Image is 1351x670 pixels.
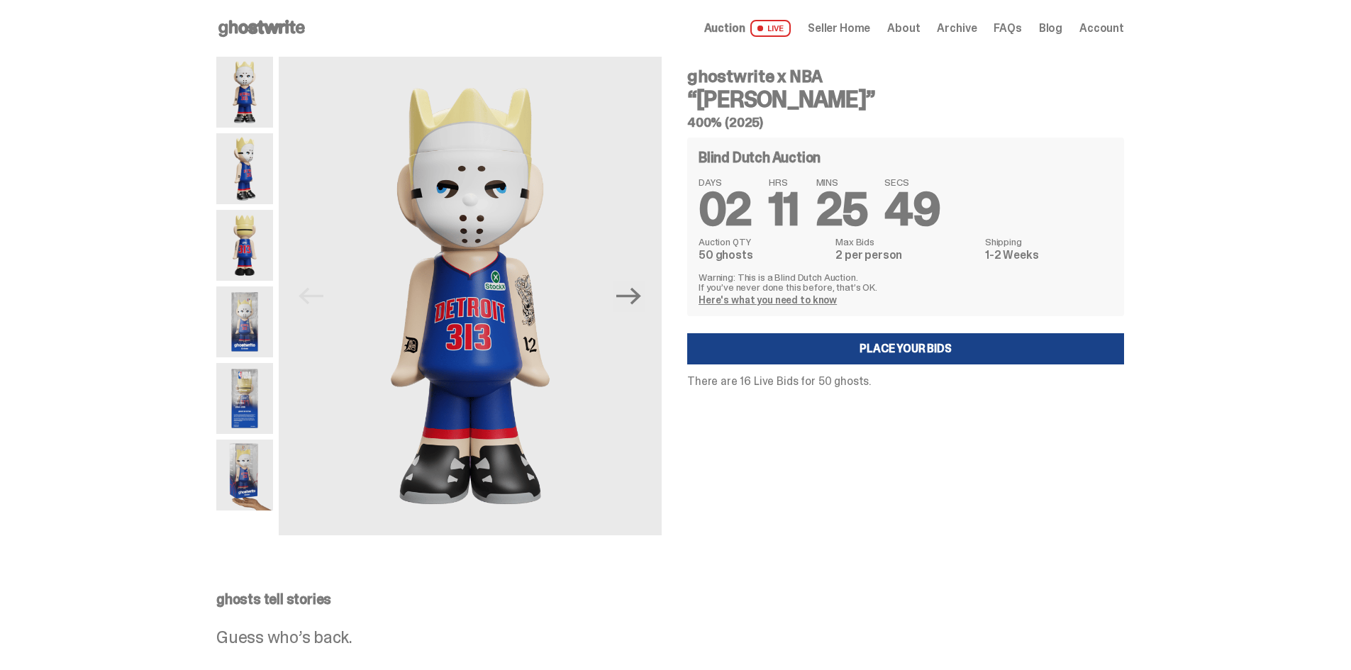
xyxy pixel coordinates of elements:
[687,333,1124,364] a: Place your Bids
[937,23,977,34] a: Archive
[699,237,827,247] dt: Auction QTY
[687,88,1124,111] h3: “[PERSON_NAME]”
[699,250,827,261] dd: 50 ghosts
[216,286,273,357] img: Eminem_NBA_400_12.png
[816,177,868,187] span: MINS
[699,180,752,239] span: 02
[808,23,870,34] a: Seller Home
[835,237,977,247] dt: Max Bids
[835,250,977,261] dd: 2 per person
[816,180,868,239] span: 25
[699,177,752,187] span: DAYS
[884,180,940,239] span: 49
[704,20,791,37] a: Auction LIVE
[769,180,799,239] span: 11
[704,23,745,34] span: Auction
[216,210,273,281] img: Copy%20of%20Eminem_NBA_400_6.png
[216,440,273,510] img: eminem%20scale.png
[687,68,1124,85] h4: ghostwrite x NBA
[994,23,1021,34] a: FAQs
[216,363,273,434] img: Eminem_NBA_400_13.png
[750,20,791,37] span: LIVE
[687,376,1124,387] p: There are 16 Live Bids for 50 ghosts.
[279,57,662,535] img: Copy%20of%20Eminem_NBA_400_1.png
[216,57,273,128] img: Copy%20of%20Eminem_NBA_400_1.png
[985,237,1113,247] dt: Shipping
[985,250,1113,261] dd: 1-2 Weeks
[699,272,1113,292] p: Warning: This is a Blind Dutch Auction. If you’ve never done this before, that’s OK.
[613,281,645,312] button: Next
[216,133,273,204] img: Copy%20of%20Eminem_NBA_400_3.png
[884,177,940,187] span: SECS
[887,23,920,34] a: About
[699,294,837,306] a: Here's what you need to know
[1079,23,1124,34] a: Account
[699,150,821,164] h4: Blind Dutch Auction
[1039,23,1062,34] a: Blog
[769,177,799,187] span: HRS
[687,116,1124,129] h5: 400% (2025)
[216,592,1124,606] p: ghosts tell stories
